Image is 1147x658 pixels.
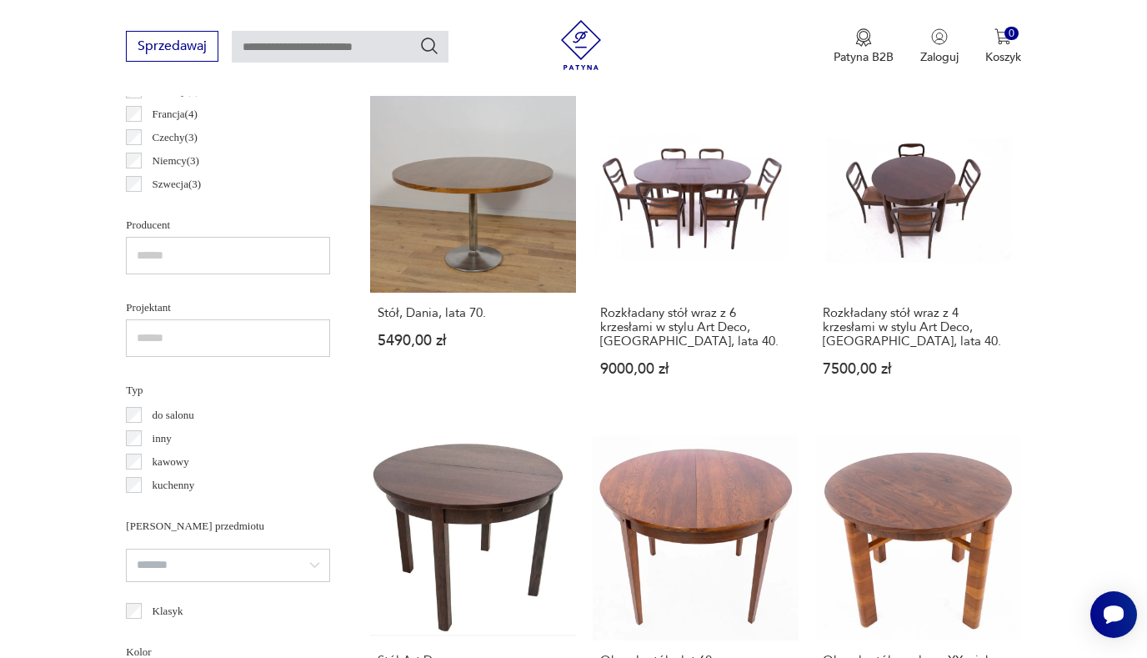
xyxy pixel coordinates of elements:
[823,306,1014,349] h3: Rozkładany stół wraz z 4 krzesłami w stylu Art Deco, [GEOGRAPHIC_DATA], lata 40.
[153,175,202,193] p: Szwecja ( 3 )
[153,453,189,471] p: kawowy
[985,49,1021,65] p: Koszyk
[556,20,606,70] img: Patyna - sklep z meblami i dekoracjami vintage
[126,381,330,399] p: Typ
[985,28,1021,65] button: 0Koszyk
[931,28,948,45] img: Ikonka użytkownika
[126,517,330,535] p: [PERSON_NAME] przedmiotu
[920,28,959,65] button: Zaloguj
[126,299,330,317] p: Projektant
[126,216,330,234] p: Producent
[153,406,194,424] p: do salonu
[153,105,198,123] p: Francja ( 4 )
[593,87,799,409] a: Rozkładany stół wraz z 6 krzesłami w stylu Art Deco, Polska, lata 40.Rozkładany stół wraz z 6 krz...
[126,31,218,62] button: Sprzedawaj
[834,28,894,65] button: Patyna B2B
[834,28,894,65] a: Ikona medaluPatyna B2B
[126,42,218,53] a: Sprzedawaj
[153,476,195,495] p: kuchenny
[823,362,1014,376] p: 7500,00 zł
[600,306,791,349] h3: Rozkładany stół wraz z 6 krzesłami w stylu Art Deco, [GEOGRAPHIC_DATA], lata 40.
[419,36,439,56] button: Szukaj
[370,87,576,409] a: Stół, Dania, lata 70.Stół, Dania, lata 70.5490,00 zł
[153,429,172,448] p: inny
[153,152,199,170] p: Niemcy ( 3 )
[815,87,1021,409] a: Rozkładany stół wraz z 4 krzesłami w stylu Art Deco, Polska, lata 40.Rozkładany stół wraz z 4 krz...
[855,28,872,47] img: Ikona medalu
[378,334,568,348] p: 5490,00 zł
[1004,27,1019,41] div: 0
[378,306,568,320] h3: Stół, Dania, lata 70.
[600,362,791,376] p: 9000,00 zł
[153,128,198,147] p: Czechy ( 3 )
[153,602,183,620] p: Klasyk
[834,49,894,65] p: Patyna B2B
[994,28,1011,45] img: Ikona koszyka
[1090,591,1137,638] iframe: Smartsupp widget button
[920,49,959,65] p: Zaloguj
